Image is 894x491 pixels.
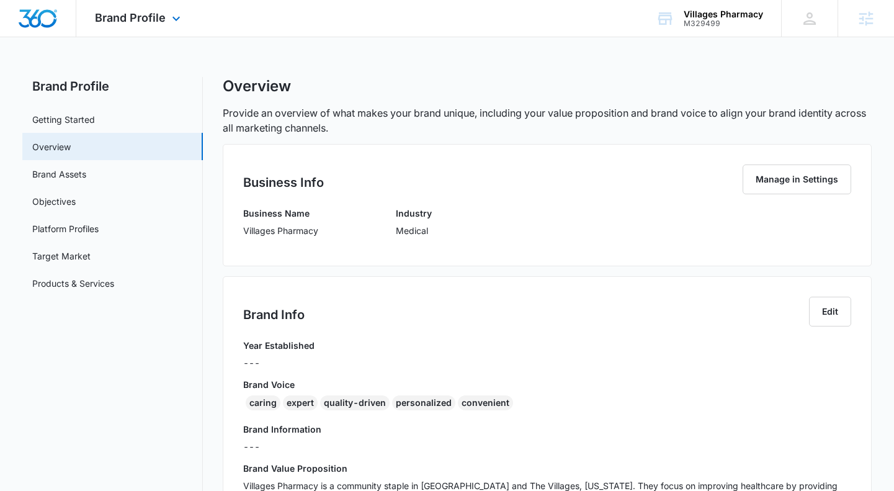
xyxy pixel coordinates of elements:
a: Platform Profiles [32,222,99,235]
a: Target Market [32,250,91,263]
span: Brand Profile [95,11,166,24]
a: Products & Services [32,277,114,290]
p: Villages Pharmacy [243,224,318,237]
h1: Overview [223,77,291,96]
h3: Year Established [243,339,315,352]
a: Brand Assets [32,168,86,181]
div: account id [684,19,763,28]
a: Getting Started [32,113,95,126]
div: account name [684,9,763,19]
p: Provide an overview of what makes your brand unique, including your value proposition and brand v... [223,106,872,135]
p: Medical [396,224,432,237]
h3: Brand Value Proposition [243,462,851,475]
div: convenient [458,395,513,410]
p: --- [243,440,851,453]
div: personalized [392,395,455,410]
button: Manage in Settings [743,164,851,194]
div: caring [246,395,280,410]
h2: Business Info [243,173,324,192]
h2: Brand Profile [22,77,203,96]
h3: Industry [396,207,432,220]
div: quality-driven [320,395,390,410]
h3: Business Name [243,207,318,220]
h3: Brand Information [243,423,851,436]
h2: Brand Info [243,305,305,324]
button: Edit [809,297,851,327]
p: --- [243,356,315,369]
div: expert [283,395,318,410]
a: Overview [32,140,71,153]
a: Objectives [32,195,76,208]
h3: Brand Voice [243,378,851,391]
